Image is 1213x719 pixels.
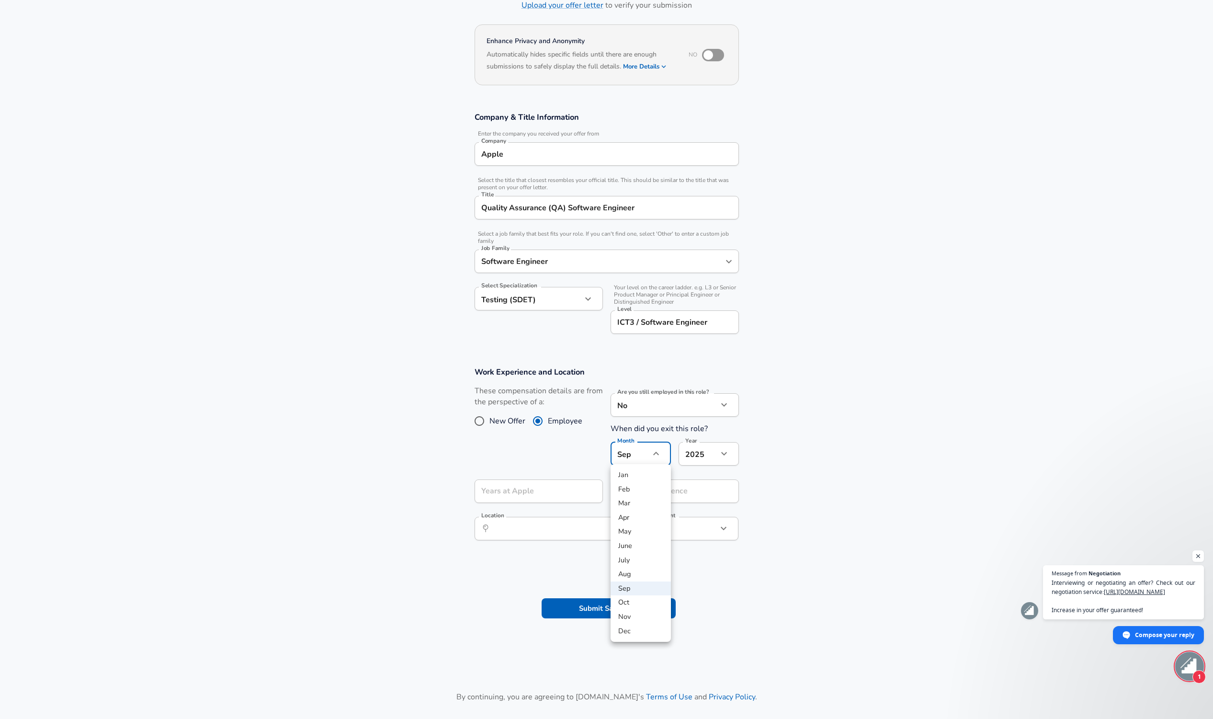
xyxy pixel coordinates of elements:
li: Dec [611,624,671,639]
li: Apr [611,511,671,525]
li: Sep [611,582,671,596]
li: June [611,539,671,553]
span: Interviewing or negotiating an offer? Check out our negotiation service: Increase in your offer g... [1052,578,1195,615]
li: July [611,553,671,568]
span: Negotiation [1088,571,1121,576]
span: Message from [1052,571,1087,576]
li: May [611,525,671,539]
li: Mar [611,496,671,511]
span: 1 [1192,670,1206,684]
div: Open chat [1175,652,1204,681]
li: Oct [611,595,671,610]
li: Nov [611,610,671,624]
span: Compose your reply [1135,627,1194,643]
li: Jan [611,468,671,482]
li: Aug [611,567,671,582]
li: Feb [611,482,671,497]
